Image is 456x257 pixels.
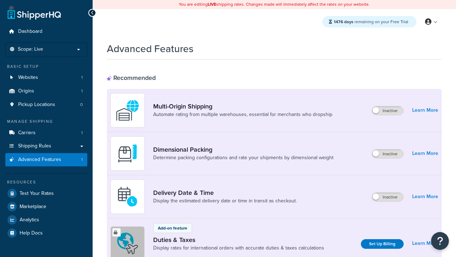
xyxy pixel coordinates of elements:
[153,236,324,244] a: Duties & Taxes
[5,126,87,140] a: Carriers1
[20,204,46,210] span: Marketplace
[412,148,438,158] a: Learn More
[5,153,87,166] a: Advanced Features1
[18,46,43,52] span: Scope: Live
[361,239,404,249] a: Set Up Billing
[115,141,140,166] img: DTVBYsAAAAAASUVORK5CYII=
[18,157,61,163] span: Advanced Features
[81,130,83,136] span: 1
[372,150,403,158] label: Inactive
[81,157,83,163] span: 1
[431,232,449,250] button: Open Resource Center
[18,75,38,81] span: Websites
[334,19,408,25] span: remaining on your Free Trial
[80,102,83,108] span: 0
[18,102,55,108] span: Pickup Locations
[5,140,87,153] a: Shipping Rules
[18,143,51,149] span: Shipping Rules
[5,153,87,166] li: Advanced Features
[107,42,193,56] h1: Advanced Features
[5,85,87,98] li: Origins
[5,98,87,111] li: Pickup Locations
[18,88,34,94] span: Origins
[5,126,87,140] li: Carriers
[158,225,187,231] p: Add-on feature
[412,192,438,202] a: Learn More
[115,184,140,209] img: gfkeb5ejjkALwAAAABJRU5ErkJggg==
[115,98,140,123] img: WatD5o0RtDAAAAAElFTkSuQmCC
[5,119,87,125] div: Manage Shipping
[5,98,87,111] a: Pickup Locations0
[5,213,87,226] a: Analytics
[81,75,83,81] span: 1
[5,179,87,185] div: Resources
[5,200,87,213] a: Marketplace
[153,245,324,252] a: Display rates for international orders with accurate duties & taxes calculations
[412,238,438,248] a: Learn More
[107,74,156,82] div: Recommended
[412,105,438,115] a: Learn More
[5,187,87,200] a: Test Your Rates
[18,29,42,35] span: Dashboard
[153,111,332,118] a: Automate rating from multiple warehouses, essential for merchants who dropship
[20,217,39,223] span: Analytics
[153,146,333,153] a: Dimensional Packing
[153,102,332,110] a: Multi-Origin Shipping
[208,1,216,7] b: LIVE
[5,71,87,84] li: Websites
[372,193,403,201] label: Inactive
[81,88,83,94] span: 1
[334,19,353,25] strong: 1476 days
[5,64,87,70] div: Basic Setup
[5,85,87,98] a: Origins1
[372,106,403,115] label: Inactive
[153,189,297,197] a: Delivery Date & Time
[20,230,43,236] span: Help Docs
[5,71,87,84] a: Websites1
[20,191,54,197] span: Test Your Rates
[5,227,87,240] a: Help Docs
[153,197,297,205] a: Display the estimated delivery date or time in transit as checkout.
[153,154,333,161] a: Determine packing configurations and rate your shipments by dimensional weight
[5,25,87,38] a: Dashboard
[18,130,36,136] span: Carriers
